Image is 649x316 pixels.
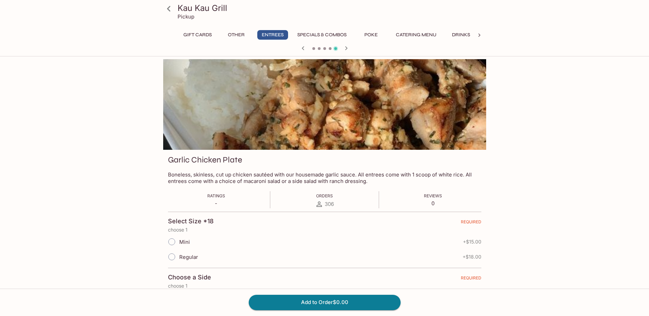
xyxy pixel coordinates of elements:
h4: Choose a Side [168,274,211,281]
button: Entrees [257,30,288,40]
p: Boneless, skinless, cut up chicken sautéed with our housemade garlic sauce. All entrees come with... [168,171,481,184]
button: Gift Cards [180,30,216,40]
p: 0 [424,200,442,207]
span: Ratings [207,193,225,198]
button: Add to Order$0.00 [249,295,401,310]
p: choose 1 [168,283,481,289]
p: Pickup [178,13,194,20]
p: - [207,200,225,207]
button: Drinks [446,30,477,40]
button: Other [221,30,252,40]
h4: Select Size *18 [168,218,213,225]
span: Reviews [424,193,442,198]
span: Orders [316,193,333,198]
div: Garlic Chicken Plate [163,59,486,150]
button: Catering Menu [392,30,440,40]
h3: Kau Kau Grill [178,3,483,13]
h3: Garlic Chicken Plate [168,155,242,165]
span: + $15.00 [463,239,481,245]
span: + $18.00 [463,254,481,260]
p: choose 1 [168,227,481,233]
span: REQUIRED [461,219,481,227]
span: Regular [179,254,198,260]
button: Specials & Combos [294,30,350,40]
span: Mini [179,239,190,245]
button: Poke [356,30,387,40]
span: 306 [325,201,334,207]
span: REQUIRED [461,275,481,283]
